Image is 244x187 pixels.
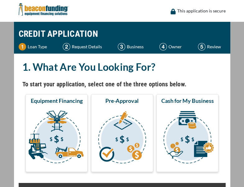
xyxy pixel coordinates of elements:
span: Equipment Financing [31,97,83,104]
h2: 1. What Are You Looking For? [22,60,222,74]
span: Cash for My Business [161,97,214,104]
span: Pre-Approval [105,97,139,104]
p: Request Details [72,43,102,50]
h1: CREDIT APPLICATION [19,25,226,43]
img: Cash for My Business [158,107,217,169]
p: Owner [168,43,182,50]
img: Pre-Approval [92,107,152,169]
h4: To start your application, select one of the three options below. [22,79,222,89]
img: Equipment Financing [27,107,86,169]
img: Step 3 [118,43,125,50]
button: Equipment Financing [25,94,88,172]
img: Step 4 [159,43,167,50]
img: Step 2 [63,43,70,50]
p: This application is secure [177,7,226,15]
button: Cash for My Business [156,94,219,172]
img: Step 5 [198,43,205,50]
img: Step 1 [19,43,26,50]
img: lock icon to convery security [171,9,176,14]
p: Business [127,43,144,50]
button: Pre-Approval [91,94,153,172]
p: Review [207,43,221,50]
p: Loan Type [28,43,47,50]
